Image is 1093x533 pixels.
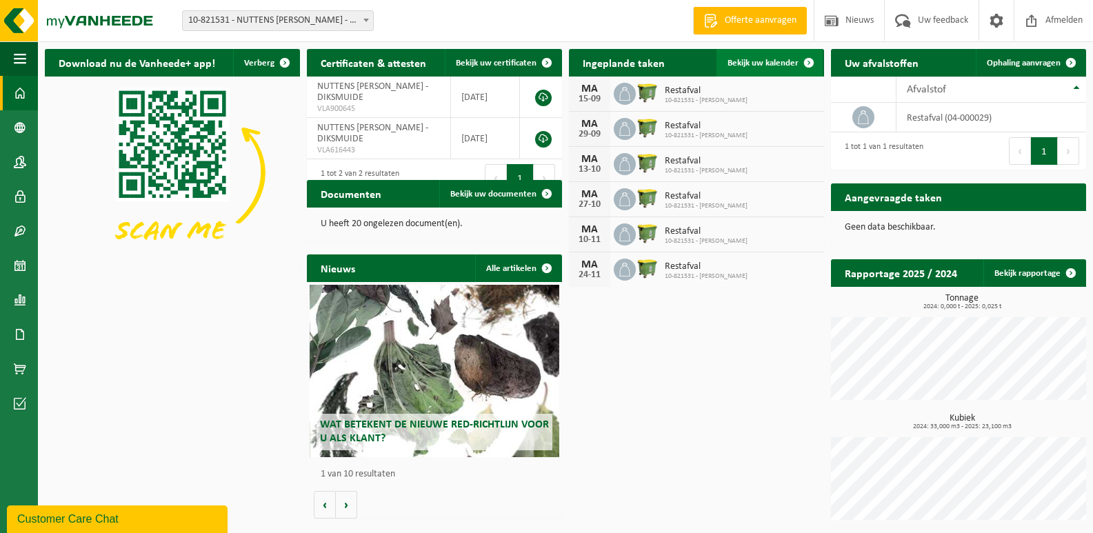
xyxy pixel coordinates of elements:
a: Bekijk rapportage [983,259,1085,287]
span: VLA616443 [317,145,440,156]
span: Restafval [665,226,748,237]
span: Restafval [665,86,748,97]
a: Ophaling aanvragen [976,49,1085,77]
span: Restafval [665,156,748,167]
td: [DATE] [451,77,520,118]
p: U heeft 20 ongelezen document(en). [321,219,548,229]
h2: Rapportage 2025 / 2024 [831,259,971,286]
h2: Documenten [307,180,395,207]
h2: Certificaten & attesten [307,49,440,76]
span: Bekijk uw documenten [450,190,537,199]
div: 13-10 [576,165,603,174]
a: Offerte aanvragen [693,7,807,34]
div: 24-11 [576,270,603,280]
span: 10-821531 - NUTTENS GRETA - DIKSMUIDE [182,10,374,31]
span: 10-821531 - [PERSON_NAME] [665,97,748,105]
span: 10-821531 - NUTTENS GRETA - DIKSMUIDE [183,11,373,30]
span: 10-821531 - [PERSON_NAME] [665,132,748,140]
a: Bekijk uw documenten [439,180,561,208]
span: 10-821531 - [PERSON_NAME] [665,202,748,210]
div: 1 tot 2 van 2 resultaten [314,163,399,193]
div: MA [576,224,603,235]
div: 29-09 [576,130,603,139]
span: 10-821531 - [PERSON_NAME] [665,167,748,175]
p: 1 van 10 resultaten [321,470,555,479]
img: Download de VHEPlus App [45,77,300,268]
span: Offerte aanvragen [721,14,800,28]
span: Bekijk uw certificaten [456,59,537,68]
span: 10-821531 - [PERSON_NAME] [665,272,748,281]
img: WB-1100-HPE-GN-50 [636,81,659,104]
a: Alle artikelen [475,254,561,282]
button: Previous [485,164,507,192]
img: WB-1100-HPE-GN-50 [636,116,659,139]
button: 1 [507,164,534,192]
button: Volgende [336,491,357,519]
img: WB-1100-HPE-GN-50 [636,257,659,280]
span: 2024: 0,000 t - 2025: 0,025 t [838,303,1086,310]
h3: Kubiek [838,414,1086,430]
button: Next [1058,137,1079,165]
span: Wat betekent de nieuwe RED-richtlijn voor u als klant? [320,419,549,443]
div: MA [576,119,603,130]
button: Verberg [233,49,299,77]
iframe: chat widget [7,503,230,533]
a: Bekijk uw certificaten [445,49,561,77]
span: Restafval [665,121,748,132]
div: MA [576,83,603,94]
div: MA [576,259,603,270]
div: 15-09 [576,94,603,104]
span: Ophaling aanvragen [987,59,1061,68]
h2: Download nu de Vanheede+ app! [45,49,229,76]
h2: Nieuws [307,254,369,281]
div: 10-11 [576,235,603,245]
div: 1 tot 1 van 1 resultaten [838,136,923,166]
span: Verberg [244,59,274,68]
img: WB-1100-HPE-GN-50 [636,221,659,245]
span: NUTTENS [PERSON_NAME] - DIKSMUIDE [317,81,428,103]
img: WB-1100-HPE-GN-50 [636,186,659,210]
span: Afvalstof [907,84,946,95]
span: Restafval [665,191,748,202]
a: Wat betekent de nieuwe RED-richtlijn voor u als klant? [310,285,560,457]
span: Bekijk uw kalender [728,59,799,68]
span: 2024: 33,000 m3 - 2025: 23,100 m3 [838,423,1086,430]
h2: Ingeplande taken [569,49,679,76]
td: restafval (04-000029) [896,103,1086,132]
span: 10-821531 - [PERSON_NAME] [665,237,748,245]
span: VLA900645 [317,103,440,114]
div: MA [576,154,603,165]
a: Bekijk uw kalender [716,49,823,77]
button: 1 [1031,137,1058,165]
td: [DATE] [451,118,520,159]
h2: Aangevraagde taken [831,183,956,210]
button: Vorige [314,491,336,519]
div: 27-10 [576,200,603,210]
h2: Uw afvalstoffen [831,49,932,76]
h3: Tonnage [838,294,1086,310]
span: NUTTENS [PERSON_NAME] - DIKSMUIDE [317,123,428,144]
button: Previous [1009,137,1031,165]
button: Next [534,164,555,192]
div: MA [576,189,603,200]
img: WB-1100-HPE-GN-50 [636,151,659,174]
p: Geen data beschikbaar. [845,223,1072,232]
span: Restafval [665,261,748,272]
